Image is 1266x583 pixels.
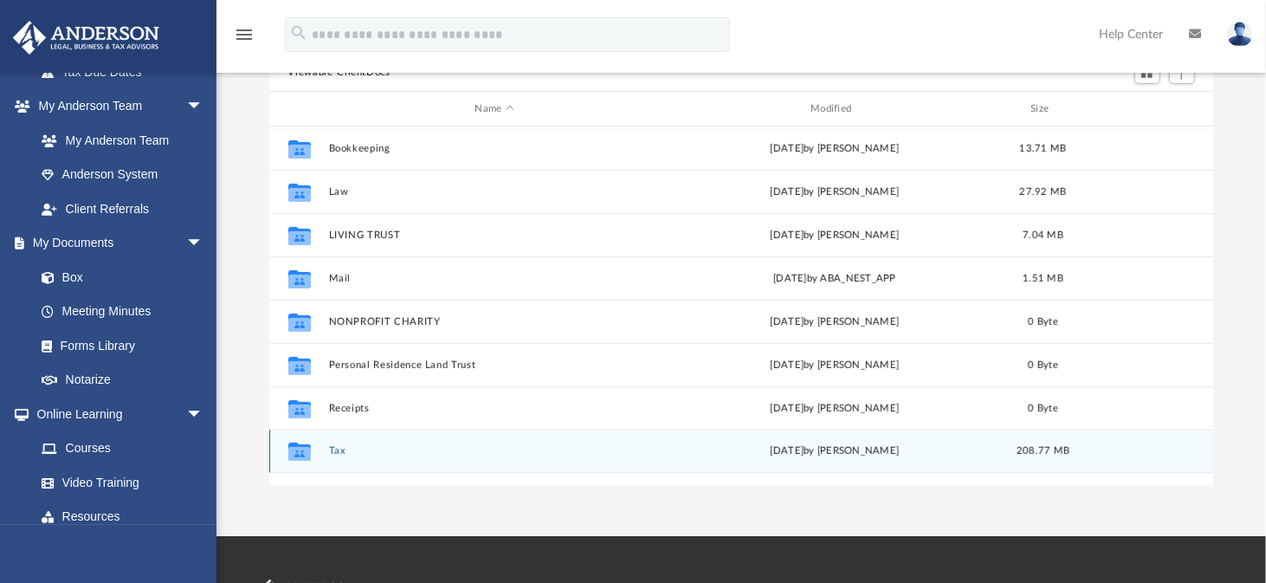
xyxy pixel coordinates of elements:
a: Client Referrals [24,191,221,226]
button: Personal Residence Land Trust [328,360,661,371]
span: arrow_drop_down [186,397,221,432]
button: Law [328,186,661,198]
a: Box [24,260,212,295]
a: Online Learningarrow_drop_down [12,397,221,431]
span: 0 Byte [1028,317,1058,327]
a: My Documentsarrow_drop_down [12,226,221,261]
button: Bookkeeping [328,143,661,154]
a: Forms Library [24,328,212,363]
span: 7.04 MB [1023,230,1063,240]
div: [DATE] by [PERSON_NAME] [669,444,1001,459]
div: Name [327,101,660,117]
button: NONPROFIT CHARITY [328,316,661,327]
a: Resources [24,500,221,534]
i: search [289,23,308,42]
div: grid [269,126,1214,485]
a: Courses [24,431,221,466]
a: My Anderson Team [24,123,212,158]
a: menu [234,33,255,45]
a: Anderson System [24,158,221,192]
div: [DATE] by [PERSON_NAME] [669,141,1001,157]
div: id [1085,101,1206,117]
span: 1.51 MB [1023,274,1063,283]
button: LIVING TRUST [328,230,661,241]
div: [DATE] by [PERSON_NAME] [669,185,1001,200]
span: 13.71 MB [1019,144,1066,153]
div: [DATE] by [PERSON_NAME] [669,228,1001,243]
button: Tax [328,445,661,457]
span: 0 Byte [1028,360,1058,370]
span: 0 Byte [1028,404,1058,413]
a: Meeting Minutes [24,295,221,329]
span: 27.92 MB [1019,187,1066,197]
div: [DATE] by [PERSON_NAME] [669,314,1001,330]
span: 208.77 MB [1016,446,1069,456]
button: Receipts [328,403,661,414]
div: [DATE] by [PERSON_NAME] [669,358,1001,373]
i: menu [234,24,255,45]
a: Notarize [24,363,221,398]
img: Anderson Advisors Platinum Portal [8,21,165,55]
button: Mail [328,273,661,284]
img: User Pic [1227,22,1253,47]
span: arrow_drop_down [186,226,221,262]
div: [DATE] by ABA_NEST_APP [669,271,1001,287]
a: My Anderson Teamarrow_drop_down [12,89,221,124]
span: arrow_drop_down [186,89,221,125]
div: Size [1008,101,1077,117]
div: [DATE] by [PERSON_NAME] [669,401,1001,417]
a: Video Training [24,465,212,500]
div: id [276,101,320,117]
div: Modified [668,101,1000,117]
